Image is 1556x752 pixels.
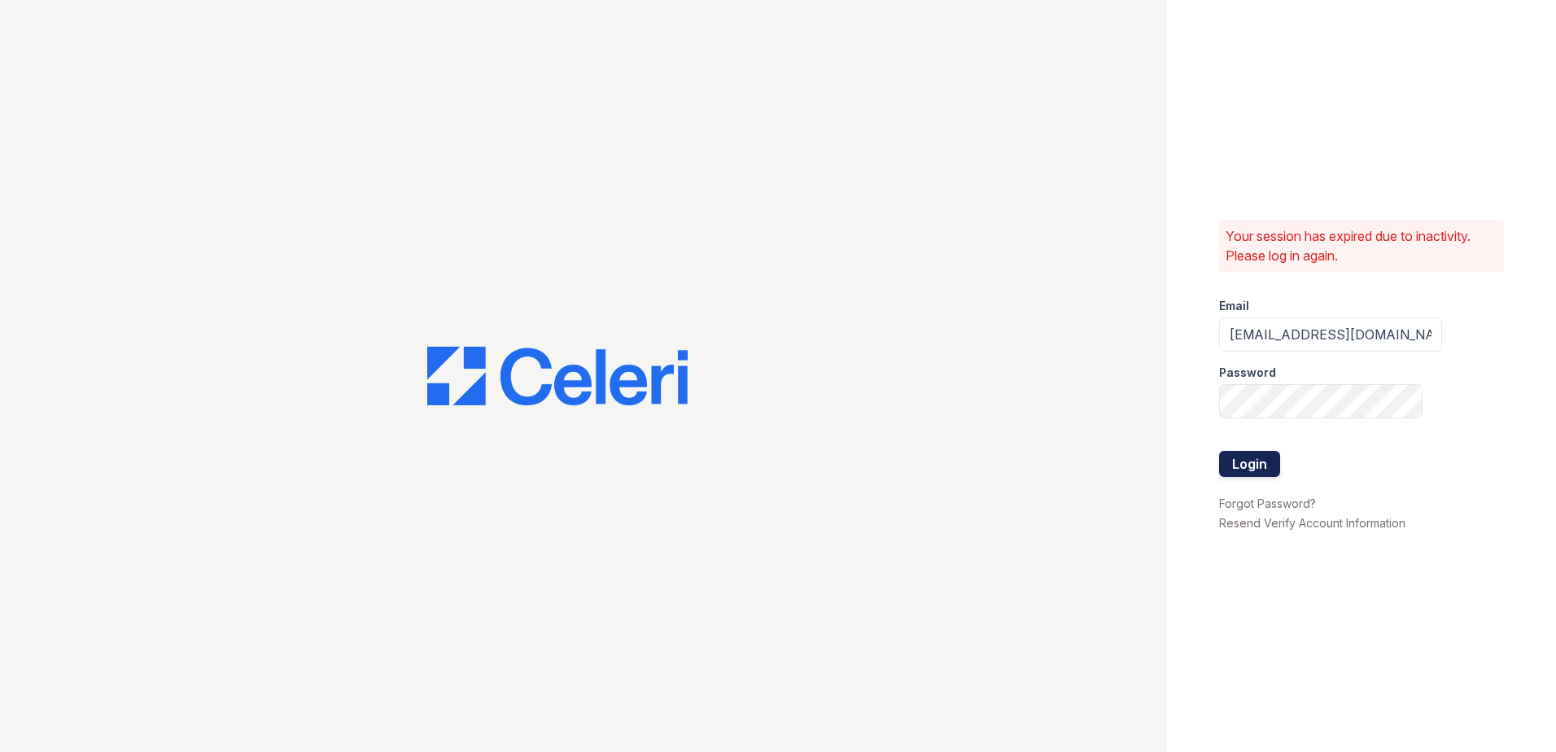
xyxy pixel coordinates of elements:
[427,347,688,405] img: CE_Logo_Blue-a8612792a0a2168367f1c8372b55b34899dd931a85d93a1a3d3e32e68fde9ad4.png
[1219,298,1249,314] label: Email
[1219,451,1280,477] button: Login
[1219,365,1276,381] label: Password
[1219,516,1405,530] a: Resend Verify Account Information
[1219,496,1316,510] a: Forgot Password?
[1226,226,1497,265] p: Your session has expired due to inactivity. Please log in again.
